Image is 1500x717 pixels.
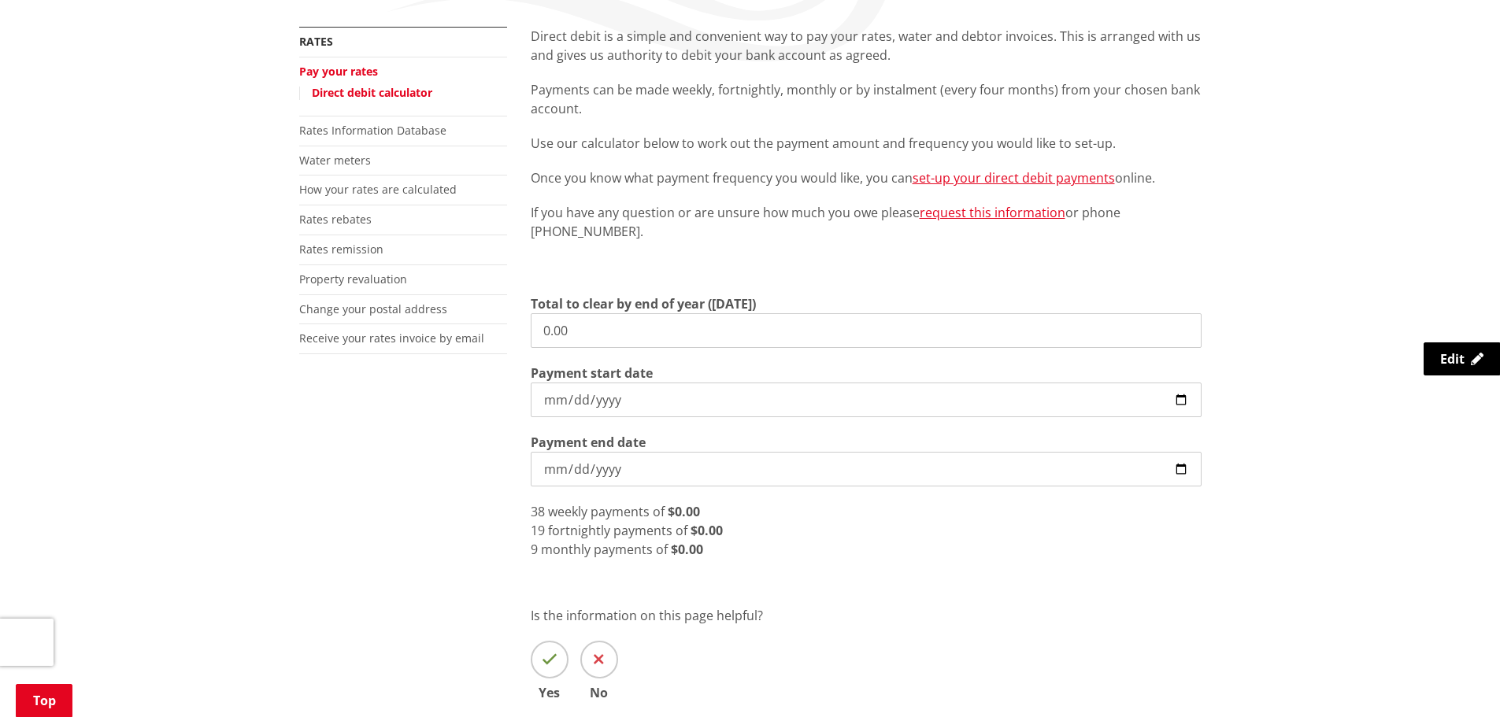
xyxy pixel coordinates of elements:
[531,168,1202,187] p: Once you know what payment frequency you would like, you can online.
[299,331,484,346] a: Receive your rates invoice by email
[531,364,653,383] label: Payment start date
[531,294,756,313] label: Total to clear by end of year ([DATE])
[299,153,371,168] a: Water meters
[1428,651,1484,708] iframe: Messenger Launcher
[548,522,687,539] span: fortnightly payments of
[531,522,545,539] span: 19
[541,541,668,558] span: monthly payments of
[299,123,446,138] a: Rates Information Database
[531,606,1202,625] p: Is the information on this page helpful?
[299,242,383,257] a: Rates remission
[531,80,1202,118] p: Payments can be made weekly, fortnightly, monthly or by instalment (every four months) from your ...
[299,34,333,49] a: Rates
[1424,342,1500,375] a: Edit
[1440,350,1465,368] span: Edit
[580,686,618,699] span: No
[299,182,457,197] a: How your rates are calculated
[913,169,1115,187] a: set-up your direct debit payments
[531,203,1202,241] p: If you have any question or are unsure how much you owe please or phone [PHONE_NUMBER].
[299,272,407,286] a: Property revaluation
[671,541,703,558] strong: $0.00
[531,433,646,452] label: Payment end date
[531,134,1202,153] p: Use our calculator below to work out the payment amount and frequency you would like to set-up.
[299,64,378,79] a: Pay your rates
[920,204,1065,221] a: request this information
[548,503,665,520] span: weekly payments of
[312,85,432,100] a: Direct debit calculator
[531,541,538,558] span: 9
[299,301,447,316] a: Change your postal address
[16,684,72,717] a: Top
[299,212,372,227] a: Rates rebates
[531,686,569,699] span: Yes
[531,27,1202,65] p: Direct debit is a simple and convenient way to pay your rates, water and debtor invoices. This is...
[691,522,723,539] strong: $0.00
[668,503,700,520] strong: $0.00
[531,503,545,520] span: 38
